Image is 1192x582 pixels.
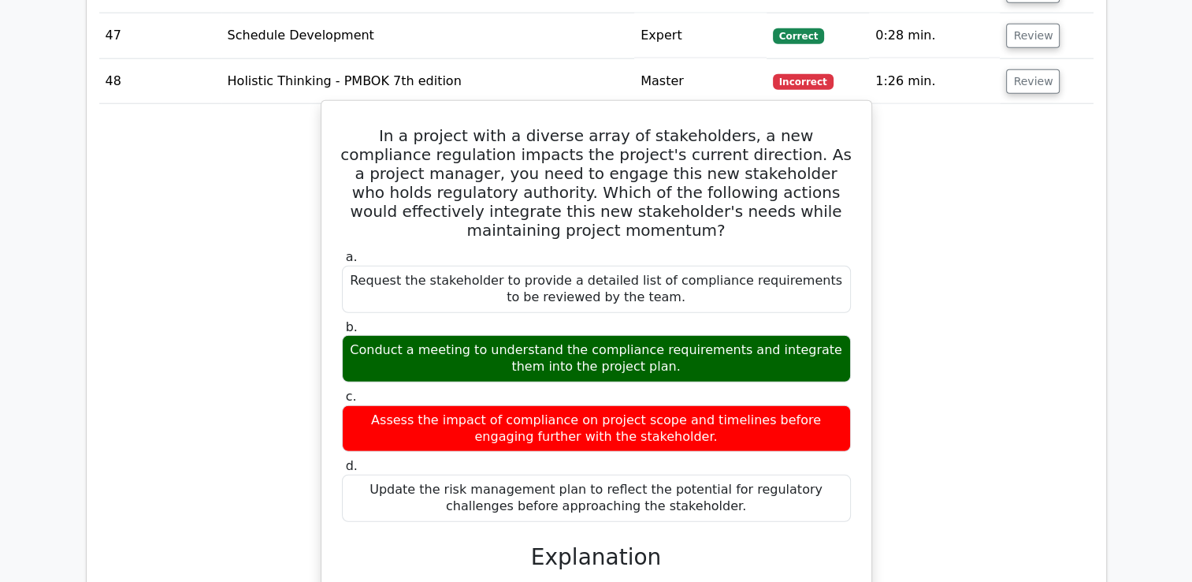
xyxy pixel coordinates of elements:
span: d. [346,458,358,473]
h3: Explanation [351,544,841,571]
div: Conduct a meeting to understand the compliance requirements and integrate them into the project p... [342,335,851,382]
span: c. [346,389,357,404]
span: b. [346,319,358,334]
div: Request the stakeholder to provide a detailed list of compliance requirements to be reviewed by t... [342,266,851,313]
td: Master [634,59,767,104]
td: Schedule Development [221,13,635,58]
td: 47 [99,13,221,58]
button: Review [1006,69,1060,94]
td: 1:26 min. [869,59,1000,104]
h5: In a project with a diverse array of stakeholders, a new compliance regulation impacts the projec... [340,126,852,240]
td: 0:28 min. [869,13,1000,58]
td: Holistic Thinking - PMBOK 7th edition [221,59,635,104]
td: Expert [634,13,767,58]
div: Assess the impact of compliance on project scope and timelines before engaging further with the s... [342,405,851,453]
span: a. [346,249,358,264]
div: Update the risk management plan to reflect the potential for regulatory challenges before approac... [342,475,851,522]
td: 48 [99,59,221,104]
span: Correct [773,28,824,44]
span: Incorrect [773,74,834,90]
button: Review [1006,24,1060,48]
